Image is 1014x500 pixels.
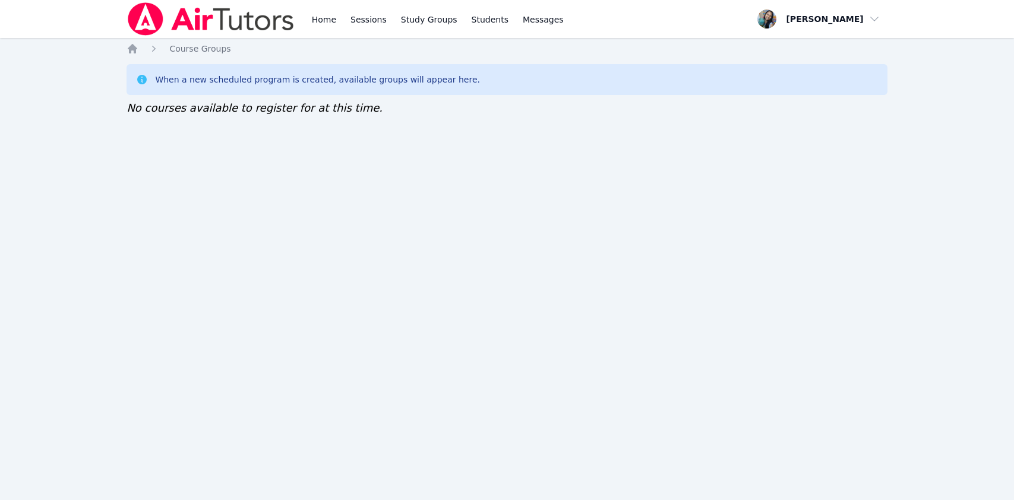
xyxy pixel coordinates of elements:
[155,74,480,86] div: When a new scheduled program is created, available groups will appear here.
[127,102,383,114] span: No courses available to register for at this time.
[127,2,295,36] img: Air Tutors
[169,44,230,53] span: Course Groups
[523,14,564,26] span: Messages
[127,43,887,55] nav: Breadcrumb
[169,43,230,55] a: Course Groups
